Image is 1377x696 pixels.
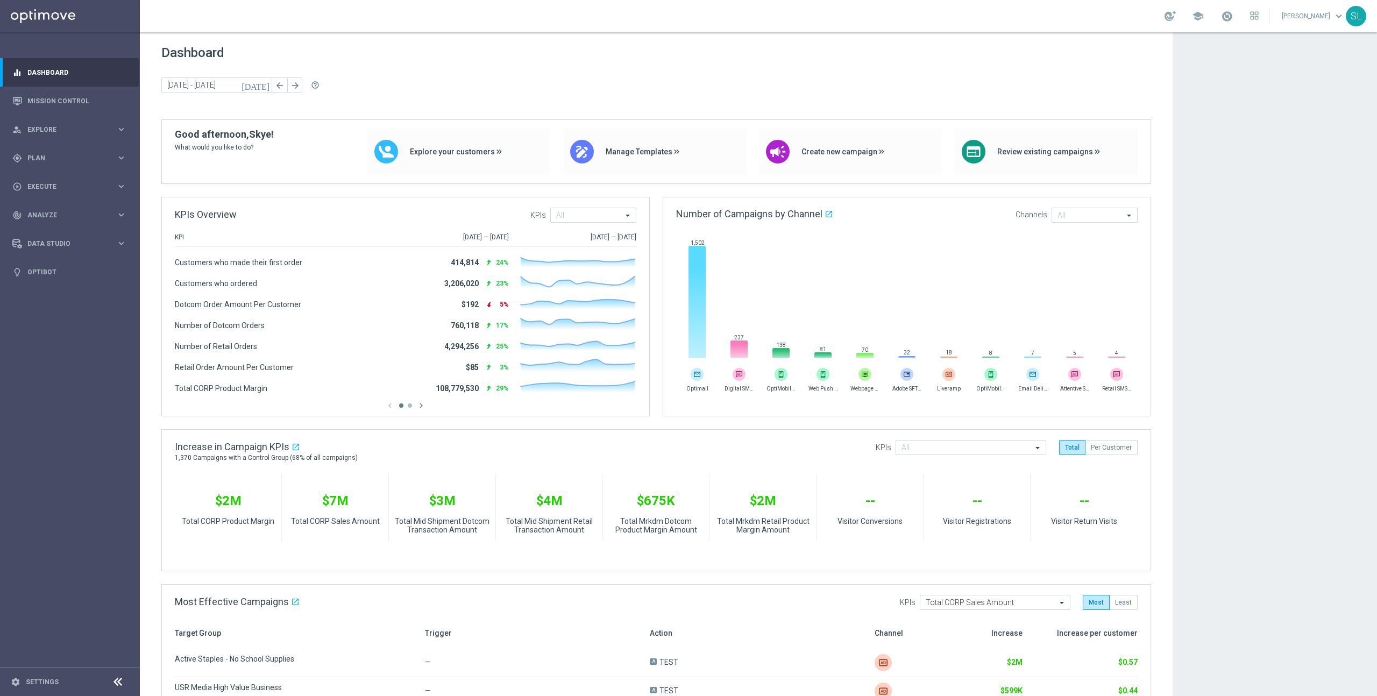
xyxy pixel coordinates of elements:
[12,211,127,219] button: track_changes Analyze keyboard_arrow_right
[27,126,116,133] span: Explore
[12,258,126,286] div: Optibot
[116,181,126,191] i: keyboard_arrow_right
[27,240,116,247] span: Data Studio
[12,268,127,276] button: lightbulb Optibot
[27,212,116,218] span: Analyze
[27,155,116,161] span: Plan
[12,153,116,163] div: Plan
[1333,10,1345,22] span: keyboard_arrow_down
[116,153,126,163] i: keyboard_arrow_right
[12,182,22,191] i: play_circle_outline
[12,153,22,163] i: gps_fixed
[12,58,126,87] div: Dashboard
[12,125,116,134] div: Explore
[12,239,116,248] div: Data Studio
[12,97,127,105] button: Mission Control
[27,58,126,87] a: Dashboard
[116,210,126,220] i: keyboard_arrow_right
[12,210,22,220] i: track_changes
[12,239,127,248] button: Data Studio keyboard_arrow_right
[12,125,22,134] i: person_search
[12,182,116,191] div: Execute
[26,679,59,685] a: Settings
[116,238,126,248] i: keyboard_arrow_right
[1281,8,1346,24] a: [PERSON_NAME]keyboard_arrow_down
[12,68,127,77] button: equalizer Dashboard
[27,258,126,286] a: Optibot
[1192,10,1204,22] span: school
[12,182,127,191] button: play_circle_outline Execute keyboard_arrow_right
[12,210,116,220] div: Analyze
[12,267,22,277] i: lightbulb
[1346,6,1366,26] div: SL
[12,68,22,77] i: equalizer
[116,124,126,134] i: keyboard_arrow_right
[12,125,127,134] button: person_search Explore keyboard_arrow_right
[11,677,20,687] i: settings
[12,87,126,115] div: Mission Control
[27,183,116,190] span: Execute
[27,87,126,115] a: Mission Control
[12,154,127,162] button: gps_fixed Plan keyboard_arrow_right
